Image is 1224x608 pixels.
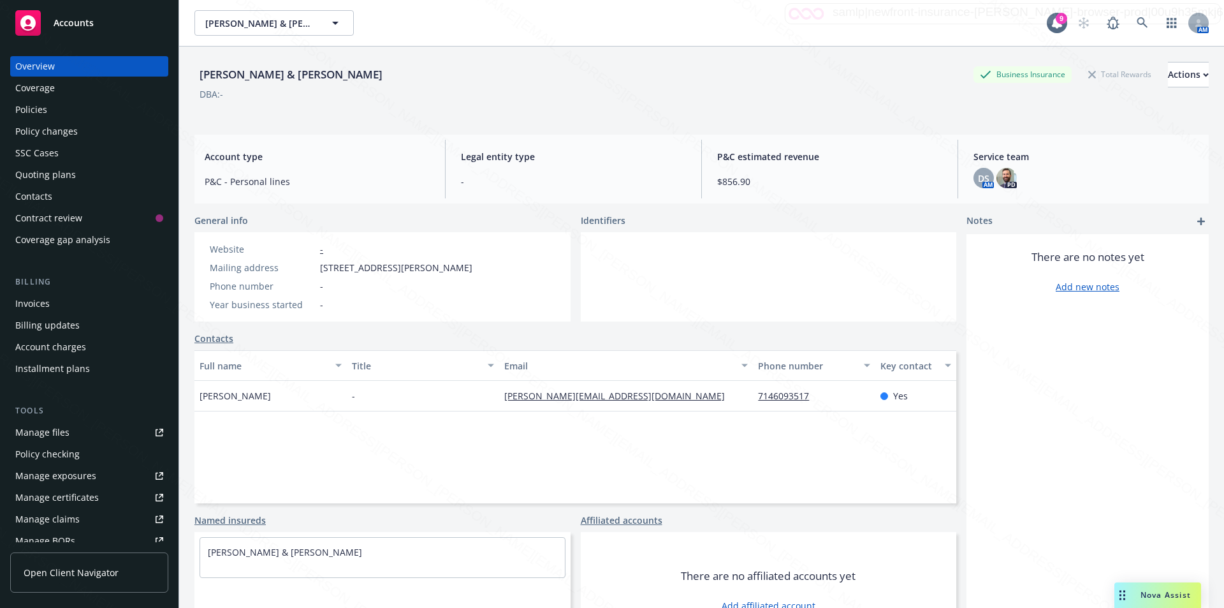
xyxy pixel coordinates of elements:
span: - [352,389,355,403]
a: Coverage gap analysis [10,230,168,250]
button: Nova Assist [1114,582,1201,608]
a: Quoting plans [10,165,168,185]
a: Account charges [10,337,168,357]
a: Manage claims [10,509,168,530]
div: Overview [15,56,55,77]
a: - [320,243,323,255]
span: There are no notes yet [1031,249,1144,265]
a: Policies [10,100,168,120]
div: Billing [10,276,168,288]
a: Policy checking [10,444,168,464]
span: [PERSON_NAME] & [PERSON_NAME] [205,17,316,30]
div: Mailing address [210,261,315,274]
div: Tools [10,404,168,417]
div: Website [210,242,315,256]
div: Phone number [210,279,315,293]
span: [PERSON_NAME] [200,389,271,403]
a: Accounts [10,5,168,41]
a: Manage exposures [10,466,168,486]
a: [PERSON_NAME] & [PERSON_NAME] [208,546,362,558]
div: Title [352,359,480,373]
div: Total Rewards [1082,66,1158,82]
a: add [1193,214,1209,229]
div: Installment plans [15,359,90,379]
a: Overview [10,56,168,77]
span: General info [194,214,248,227]
div: Coverage gap analysis [15,230,110,250]
span: P&C - Personal lines [205,175,430,188]
a: Start snowing [1071,10,1096,36]
div: Account charges [15,337,86,357]
div: 9 [1056,13,1067,24]
a: Billing updates [10,315,168,336]
button: Actions [1168,62,1209,87]
a: Manage certificates [10,487,168,508]
span: Service team [973,150,1198,163]
span: [STREET_ADDRESS][PERSON_NAME] [320,261,472,274]
a: SSC Cases [10,143,168,163]
a: Policy changes [10,121,168,142]
div: Policy checking [15,444,80,464]
a: Search [1130,10,1155,36]
a: Contract review [10,208,168,228]
button: Full name [194,350,347,381]
button: [PERSON_NAME] & [PERSON_NAME] [194,10,354,36]
a: 7146093517 [758,390,819,402]
div: DBA: - [200,87,223,101]
a: Coverage [10,78,168,98]
a: Contacts [10,186,168,207]
a: Manage BORs [10,531,168,551]
div: SSC Cases [15,143,59,163]
div: [PERSON_NAME] & [PERSON_NAME] [194,66,388,83]
div: Full name [200,359,328,373]
span: - [461,175,686,188]
div: Coverage [15,78,55,98]
div: Email [504,359,734,373]
span: There are no affiliated accounts yet [681,568,856,584]
div: Manage exposures [15,466,96,486]
a: Contacts [194,332,233,345]
a: Manage files [10,422,168,443]
span: Account type [205,150,430,163]
span: Nova Assist [1140,589,1191,600]
div: Policy changes [15,121,78,142]
div: Manage certificates [15,487,99,508]
span: Identifiers [581,214,625,227]
a: Affiliated accounts [581,514,662,527]
span: P&C estimated revenue [717,150,942,163]
button: Key contact [875,350,956,381]
div: Year business started [210,298,315,311]
div: Billing updates [15,315,80,336]
div: Drag to move [1114,582,1130,608]
img: photo [996,168,1017,188]
div: Key contact [880,359,937,373]
div: Manage files [15,422,69,443]
a: Installment plans [10,359,168,379]
span: DS [978,172,989,185]
button: Title [347,350,499,381]
a: Add new notes [1056,280,1119,293]
a: [PERSON_NAME][EMAIL_ADDRESS][DOMAIN_NAME] [504,390,735,402]
span: Legal entity type [461,150,686,163]
span: Yes [893,389,908,403]
div: Invoices [15,293,50,314]
a: Named insureds [194,514,266,527]
button: Phone number [753,350,875,381]
div: Phone number [758,359,856,373]
span: - [320,279,323,293]
span: $856.90 [717,175,942,188]
div: Manage claims [15,509,80,530]
span: - [320,298,323,311]
div: Business Insurance [973,66,1072,82]
span: Accounts [54,18,94,28]
div: Contract review [15,208,82,228]
span: Open Client Navigator [24,566,119,579]
div: Policies [15,100,47,120]
a: Invoices [10,293,168,314]
div: Manage BORs [15,531,75,551]
button: Email [499,350,753,381]
a: Report a Bug [1100,10,1126,36]
span: Notes [966,214,993,229]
